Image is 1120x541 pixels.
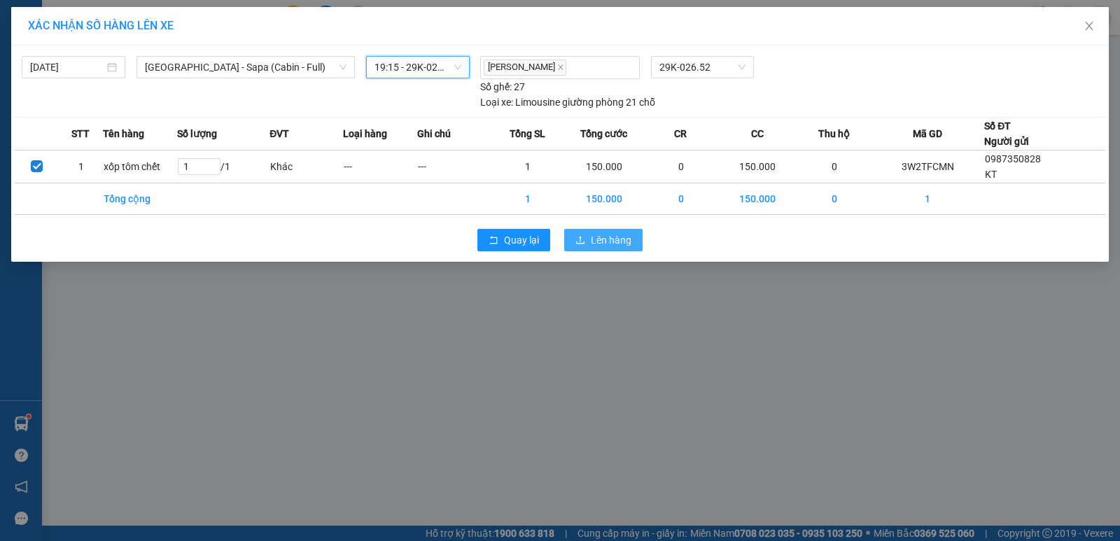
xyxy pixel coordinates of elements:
[269,126,289,141] span: ĐVT
[59,150,103,183] td: 1
[913,126,942,141] span: Mã GD
[480,79,512,94] span: Số ghế:
[489,235,498,246] span: rollback
[644,150,717,183] td: 0
[269,150,343,183] td: Khác
[374,57,461,78] span: 19:15 - 29K-026.52
[417,150,491,183] td: ---
[480,94,513,110] span: Loại xe:
[1070,7,1109,46] button: Close
[504,232,539,248] span: Quay lại
[71,126,90,141] span: STT
[103,183,176,214] td: Tổng cộng
[591,232,631,248] span: Lên hàng
[984,118,1029,149] div: Số ĐT Người gửi
[480,94,655,110] div: Limousine giường phòng 21 chỗ
[797,150,871,183] td: 0
[557,64,564,71] span: close
[818,126,850,141] span: Thu hộ
[177,150,270,183] td: / 1
[659,57,745,78] span: 29K-026.52
[103,150,176,183] td: xốp tôm chết
[477,229,550,251] button: rollbackQuay lại
[417,126,451,141] span: Ghi chú
[491,183,564,214] td: 1
[751,126,764,141] span: CC
[564,229,643,251] button: uploadLên hàng
[644,183,717,214] td: 0
[871,150,984,183] td: 3W2TFCMN
[484,59,566,76] span: [PERSON_NAME]
[343,126,387,141] span: Loại hàng
[145,57,346,78] span: Hà Nội - Sapa (Cabin - Full)
[580,126,627,141] span: Tổng cước
[103,126,144,141] span: Tên hàng
[797,183,871,214] td: 0
[985,153,1041,164] span: 0987350828
[871,183,984,214] td: 1
[717,183,797,214] td: 150.000
[339,63,347,71] span: down
[564,150,644,183] td: 150.000
[30,59,104,75] input: 12/10/2025
[575,235,585,246] span: upload
[985,169,997,180] span: KT
[491,150,564,183] td: 1
[564,183,644,214] td: 150.000
[717,150,797,183] td: 150.000
[674,126,687,141] span: CR
[480,79,525,94] div: 27
[510,126,545,141] span: Tổng SL
[177,126,217,141] span: Số lượng
[28,19,174,32] span: XÁC NHẬN SỐ HÀNG LÊN XE
[343,150,416,183] td: ---
[1084,20,1095,31] span: close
